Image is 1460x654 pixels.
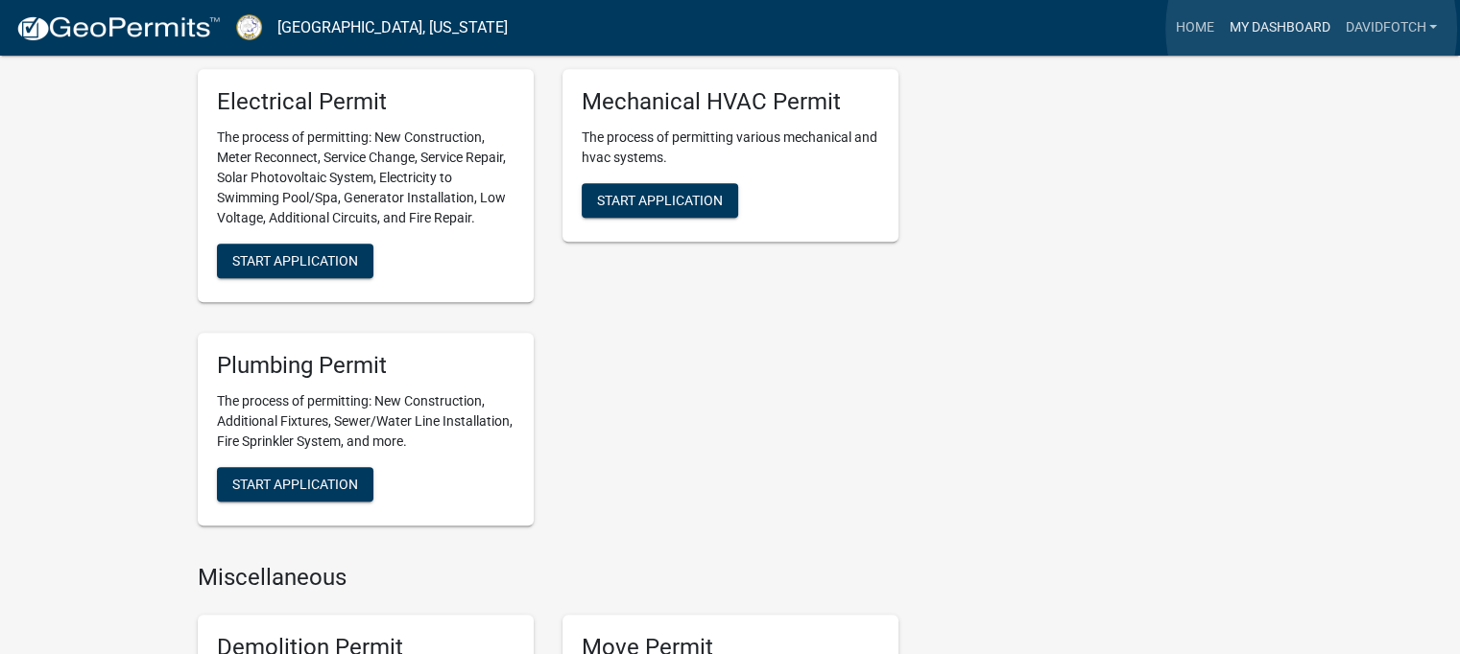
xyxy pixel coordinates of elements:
span: Start Application [597,193,723,208]
span: Start Application [232,253,358,269]
h5: Electrical Permit [217,88,515,116]
p: The process of permitting: New Construction, Additional Fixtures, Sewer/Water Line Installation, ... [217,391,515,452]
span: Start Application [232,476,358,491]
button: Start Application [217,467,373,502]
h5: Plumbing Permit [217,352,515,380]
a: Home [1167,10,1221,46]
h5: Mechanical HVAC Permit [582,88,879,116]
img: Putnam County, Georgia [236,14,262,40]
button: Start Application [582,183,738,218]
button: Start Application [217,244,373,278]
p: The process of permitting: New Construction, Meter Reconnect, Service Change, Service Repair, Sol... [217,128,515,228]
a: davidfotch [1337,10,1445,46]
p: The process of permitting various mechanical and hvac systems. [582,128,879,168]
a: My Dashboard [1221,10,1337,46]
h4: Miscellaneous [198,564,898,592]
a: [GEOGRAPHIC_DATA], [US_STATE] [277,12,508,44]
